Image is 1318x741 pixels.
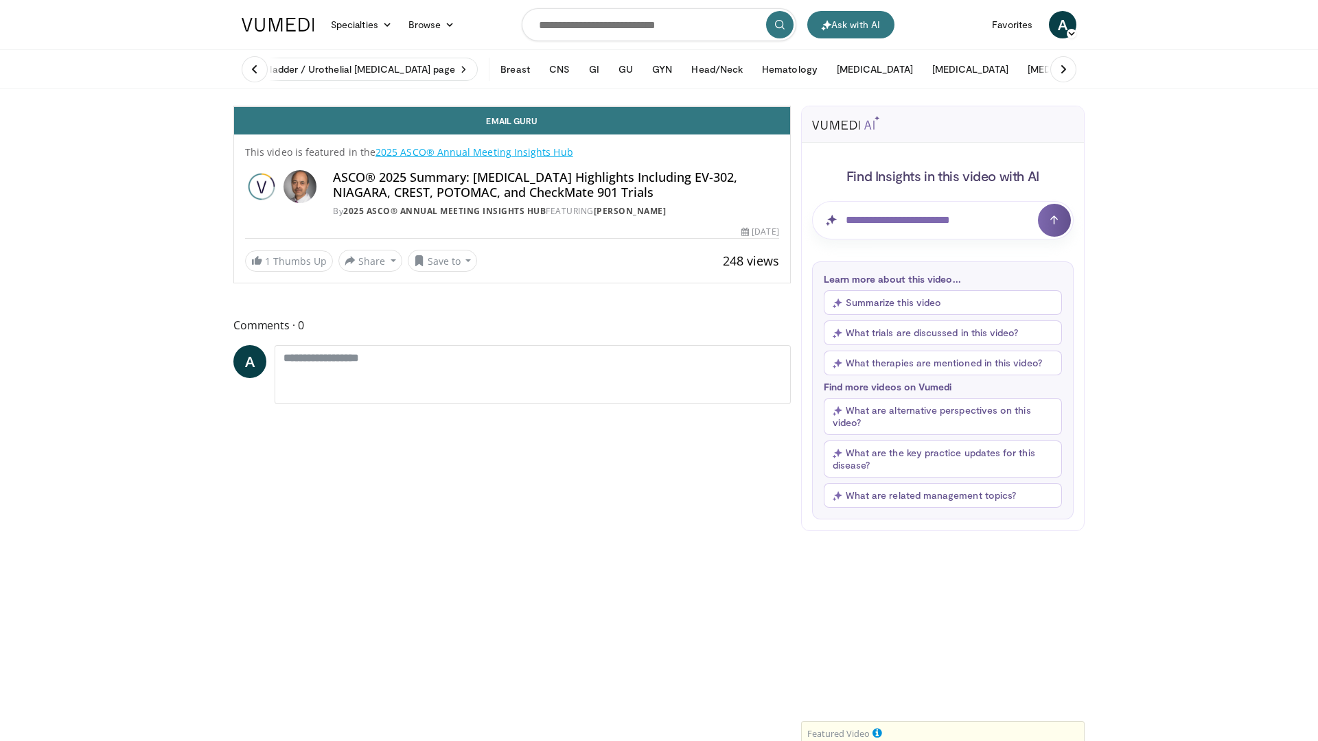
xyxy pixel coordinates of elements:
[824,381,1062,392] p: Find more videos on Vumedi
[541,56,578,83] button: CNS
[824,273,1062,285] p: Learn more about this video...
[824,398,1062,435] button: What are alternative perspectives on this video?
[408,250,478,272] button: Save to
[840,541,1045,713] iframe: Advertisement
[581,56,608,83] button: GI
[754,56,826,83] button: Hematology
[400,11,463,38] a: Browse
[245,250,333,272] a: 1 Thumbs Up
[323,11,400,38] a: Specialties
[233,58,478,81] a: Visit Bladder / Urothelial [MEDICAL_DATA] page
[824,351,1062,375] button: What therapies are mentioned in this video?
[644,56,680,83] button: GYN
[242,18,314,32] img: VuMedi Logo
[284,170,316,203] img: Avatar
[234,107,790,134] a: Email Guru
[233,316,791,334] span: Comments 0
[812,167,1074,185] h4: Find Insights in this video with AI
[984,11,1041,38] a: Favorites
[824,290,1062,315] button: Summarize this video
[375,145,573,158] a: 2025 ASCO® Annual Meeting Insights Hub
[741,226,778,238] div: [DATE]
[233,345,266,378] a: A
[924,56,1017,83] button: [MEDICAL_DATA]
[1019,56,1112,83] button: [MEDICAL_DATA]
[245,145,779,159] p: This video is featured in the
[234,106,790,107] video-js: Video Player
[492,56,537,83] button: Breast
[824,483,1062,508] button: What are related management topics?
[522,8,796,41] input: Search topics, interventions
[333,205,779,217] div: By FEATURING
[824,440,1062,478] button: What are the key practice updates for this disease?
[824,320,1062,345] button: What trials are discussed in this video?
[333,170,779,200] h4: ASCO® 2025 Summary: [MEDICAL_DATA] Highlights Including EV-302, NIAGARA, CREST, POTOMAC, and Chec...
[829,56,921,83] button: [MEDICAL_DATA]
[594,205,667,217] a: [PERSON_NAME]
[807,11,894,38] button: Ask with AI
[807,727,870,740] small: Featured Video
[343,205,546,217] a: 2025 ASCO® Annual Meeting Insights Hub
[338,250,402,272] button: Share
[610,56,641,83] button: GU
[812,116,879,130] img: vumedi-ai-logo.svg
[265,255,270,268] span: 1
[812,201,1074,239] input: Question for AI
[1049,11,1076,38] a: A
[723,252,779,269] span: 248 views
[245,170,278,203] img: 2025 ASCO® Annual Meeting Insights Hub
[683,56,751,83] button: Head/Neck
